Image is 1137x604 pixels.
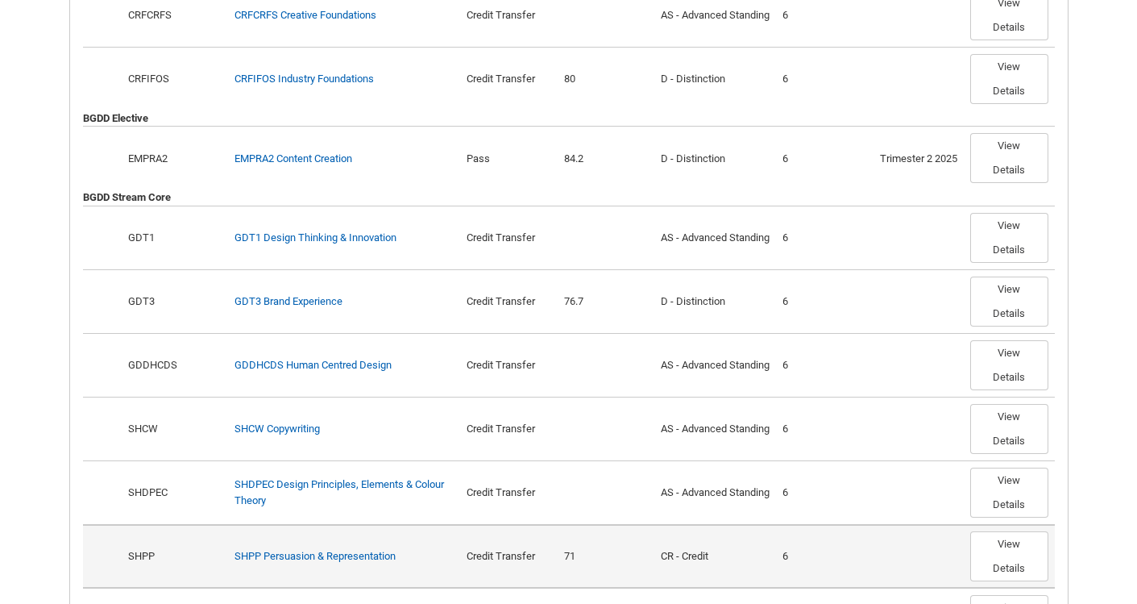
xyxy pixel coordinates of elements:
[564,548,649,564] div: 71
[234,294,342,310] div: GDT3 Brand Experience
[782,421,867,437] div: 6
[126,548,222,564] div: SHPP
[234,295,342,307] a: GDT3 Brand Experience
[467,230,551,246] div: Credit Transfer
[661,7,770,23] div: AS - Advanced Standing
[83,191,171,203] b: BGDD Stream Core
[661,357,770,373] div: AS - Advanced Standing
[234,548,396,564] div: SHPP Persuasion & Representation
[126,71,222,87] div: CRFIFOS
[234,9,376,21] a: CRFCRFS Creative Foundations
[126,230,222,246] div: GDT1
[234,423,320,435] a: SHCW Copywriting
[661,485,770,501] div: AS - Advanced Standing
[234,550,396,562] a: SHPP Persuasion & Representation
[970,133,1048,183] button: View Details
[234,7,376,23] div: CRFCRFS Creative Foundations
[970,277,1048,327] button: View Details
[234,230,396,246] div: GDT1 Design Thinking & Innovation
[661,548,770,564] div: CR - Credit
[782,294,867,310] div: 6
[880,151,957,167] div: Trimester 2 2025
[467,548,551,564] div: Credit Transfer
[467,421,551,437] div: Credit Transfer
[970,404,1048,454] button: View Details
[782,548,867,564] div: 6
[234,357,392,373] div: GDDHCDS Human Centred Design
[782,71,867,87] div: 6
[126,421,222,437] div: SHCW
[234,231,396,244] a: GDT1 Design Thinking & Innovation
[564,294,649,310] div: 76.7
[564,71,649,87] div: 80
[234,421,320,437] div: SHCW Copywriting
[234,478,444,506] a: SHDPEC Design Principles, Elements & Colour Theory
[661,151,770,167] div: D - Distinction
[126,357,222,373] div: GDDHCDS
[126,151,222,167] div: EMPRA2
[234,71,374,87] div: CRFIFOS Industry Foundations
[970,531,1048,581] button: View Details
[661,71,770,87] div: D - Distinction
[467,357,551,373] div: Credit Transfer
[970,340,1048,390] button: View Details
[234,151,352,167] div: EMPRA2 Content Creation
[467,7,551,23] div: Credit Transfer
[782,151,867,167] div: 6
[782,357,867,373] div: 6
[467,485,551,501] div: Credit Transfer
[661,294,770,310] div: D - Distinction
[467,151,551,167] div: Pass
[234,477,454,508] div: SHDPEC Design Principles, Elements & Colour Theory
[126,294,222,310] div: GDT3
[564,151,649,167] div: 84.2
[970,468,1048,518] button: View Details
[661,421,770,437] div: AS - Advanced Standing
[782,485,867,501] div: 6
[661,230,770,246] div: AS - Advanced Standing
[234,152,352,165] a: EMPRA2 Content Creation
[970,213,1048,263] button: View Details
[234,73,374,85] a: CRFIFOS Industry Foundations
[126,7,222,23] div: CRFCRFS
[83,112,148,124] b: BGDD Elective
[467,294,551,310] div: Credit Transfer
[970,54,1048,104] button: View Details
[126,485,222,501] div: SHDPEC
[234,359,392,371] a: GDDHCDS Human Centred Design
[467,71,551,87] div: Credit Transfer
[782,230,867,246] div: 6
[782,7,867,23] div: 6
